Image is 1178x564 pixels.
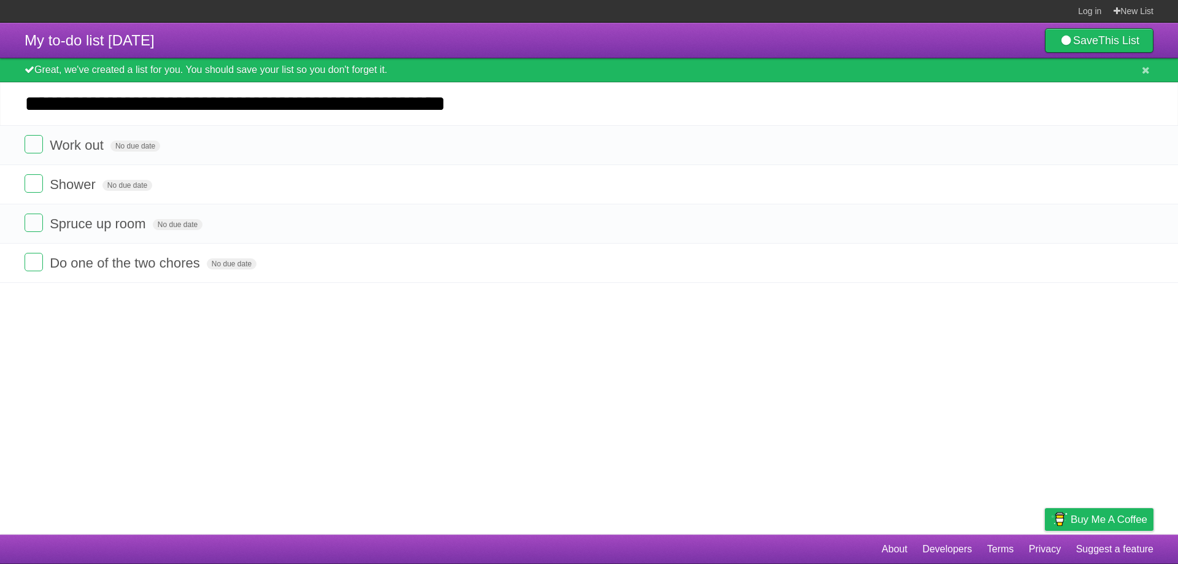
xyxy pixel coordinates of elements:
[882,538,907,561] a: About
[25,253,43,271] label: Done
[207,258,256,269] span: No due date
[50,177,99,192] span: Shower
[922,538,972,561] a: Developers
[25,32,155,48] span: My to-do list [DATE]
[110,141,160,152] span: No due date
[1071,509,1147,530] span: Buy me a coffee
[102,180,152,191] span: No due date
[50,137,107,153] span: Work out
[153,219,202,230] span: No due date
[25,174,43,193] label: Done
[1076,538,1153,561] a: Suggest a feature
[25,214,43,232] label: Done
[1029,538,1061,561] a: Privacy
[25,135,43,153] label: Done
[1051,509,1068,530] img: Buy me a coffee
[987,538,1014,561] a: Terms
[1045,508,1153,531] a: Buy me a coffee
[1045,28,1153,53] a: SaveThis List
[1098,34,1139,47] b: This List
[50,216,149,231] span: Spruce up room
[50,255,203,271] span: Do one of the two chores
